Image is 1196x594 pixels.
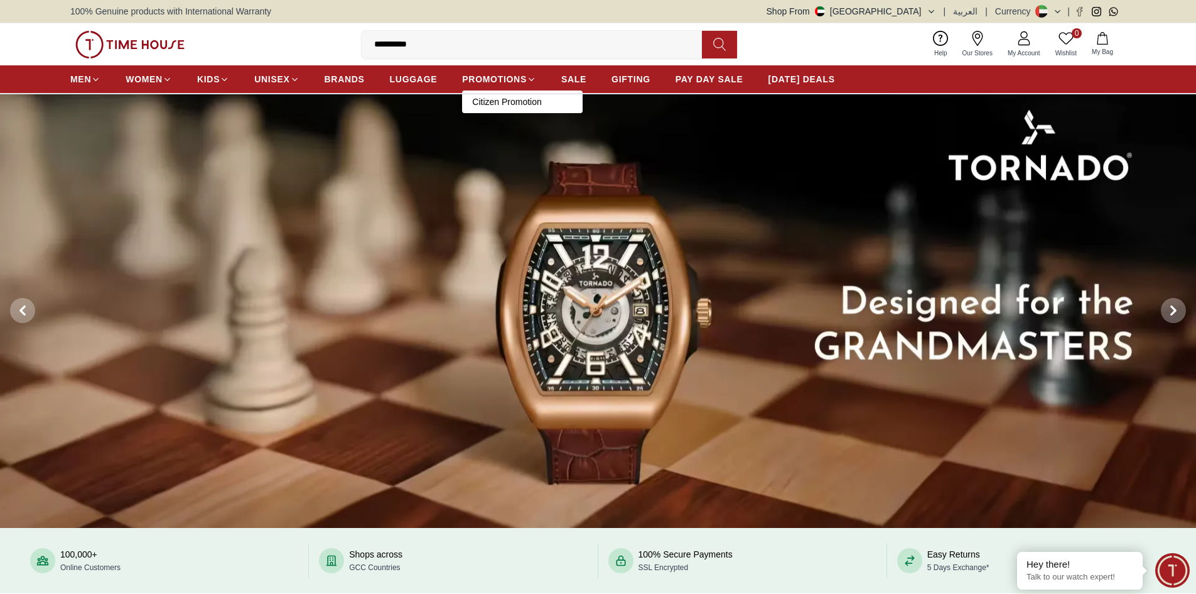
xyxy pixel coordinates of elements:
span: SSL Encrypted [638,563,689,572]
span: Our Stores [957,48,998,58]
button: العربية [953,5,978,18]
a: [DATE] DEALS [768,68,835,91]
span: PROMOTIONS [462,73,527,85]
a: 0Wishlist [1048,28,1084,60]
span: My Account [1003,48,1045,58]
span: LUGGAGE [390,73,438,85]
span: KIDS [197,73,220,85]
a: Instagram [1092,7,1101,16]
a: Facebook [1075,7,1084,16]
span: Online Customers [60,563,121,572]
img: ... [75,31,185,58]
a: MEN [70,68,100,91]
div: 100% Secure Payments [638,548,733,573]
span: PAY DAY SALE [676,73,743,85]
a: BRANDS [325,68,365,91]
span: 0 [1072,28,1082,38]
button: My Bag [1084,30,1121,59]
a: Our Stores [955,28,1000,60]
a: SALE [561,68,586,91]
a: LUGGAGE [390,68,438,91]
a: Citizen Promotion [472,96,573,108]
span: GIFTING [611,73,650,85]
span: SALE [561,73,586,85]
span: Help [929,48,952,58]
span: | [1067,5,1070,18]
div: Easy Returns [927,548,989,573]
a: UNISEX [254,68,299,91]
button: Shop From[GEOGRAPHIC_DATA] [767,5,936,18]
span: GCC Countries [349,563,400,572]
div: 100,000+ [60,548,121,573]
span: BRANDS [325,73,365,85]
div: Currency [995,5,1036,18]
a: Whatsapp [1109,7,1118,16]
a: WOMEN [126,68,172,91]
span: | [944,5,946,18]
a: PAY DAY SALE [676,68,743,91]
span: 100% Genuine products with International Warranty [70,5,271,18]
span: Wishlist [1050,48,1082,58]
span: MEN [70,73,91,85]
img: United Arab Emirates [815,6,825,16]
div: Hey there! [1026,558,1133,571]
div: Shops across [349,548,402,573]
a: PROMOTIONS [462,68,536,91]
a: GIFTING [611,68,650,91]
span: UNISEX [254,73,289,85]
a: KIDS [197,68,229,91]
a: Help [927,28,955,60]
span: | [985,5,988,18]
p: Talk to our watch expert! [1026,572,1133,583]
span: 5 Days Exchange* [927,563,989,572]
div: Chat Widget [1155,553,1190,588]
span: My Bag [1087,47,1118,57]
span: WOMEN [126,73,163,85]
span: [DATE] DEALS [768,73,835,85]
